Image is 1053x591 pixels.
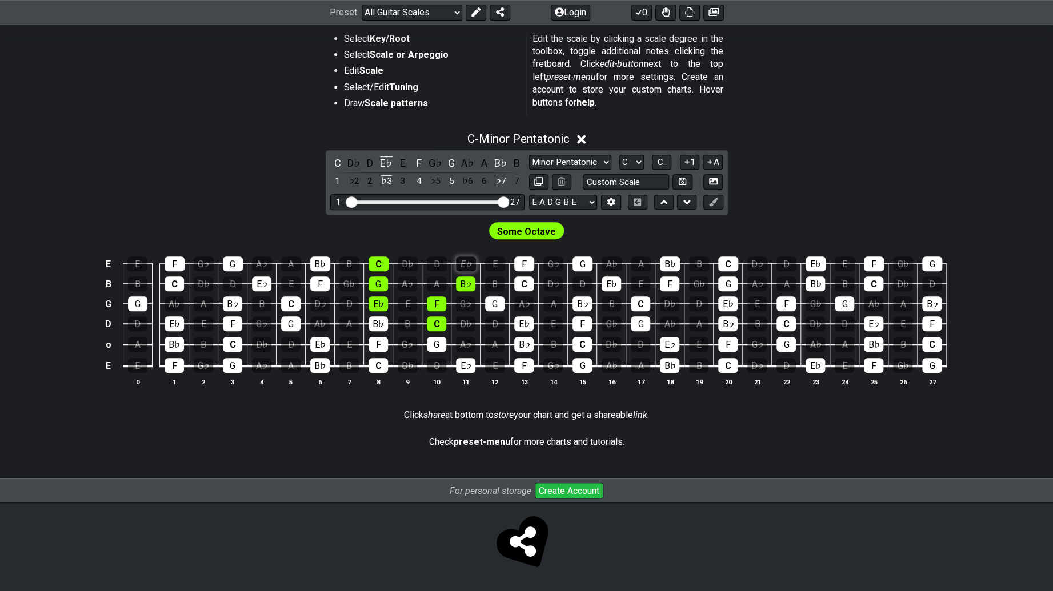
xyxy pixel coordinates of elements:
div: B♭ [310,358,330,373]
div: G♭ [806,296,825,311]
th: 8 [364,376,393,388]
div: C [369,358,388,373]
div: G♭ [398,337,417,352]
div: D [776,256,796,271]
div: A♭ [602,358,621,373]
div: A [776,276,796,291]
span: C - Minor Pentatonic [467,132,570,146]
div: toggle scale degree [363,174,378,189]
div: B♭ [310,256,330,271]
div: D♭ [456,316,475,331]
button: Move down [677,195,696,210]
div: toggle pitch class [493,155,508,171]
div: B [747,316,767,331]
div: D♭ [747,358,767,373]
div: G [281,316,301,331]
div: A♭ [747,276,767,291]
div: G [128,296,147,311]
div: toggle scale degree [346,174,361,189]
div: D [281,337,301,352]
th: 1 [160,376,189,388]
div: G [776,337,796,352]
strong: help [576,97,595,108]
button: Copy [529,174,548,190]
p: Click at bottom to your chart and get a shareable . [404,409,649,421]
div: E [747,296,767,311]
div: G♭ [252,316,271,331]
div: toggle pitch class [395,155,410,171]
div: B [893,337,912,352]
div: D [223,276,242,291]
div: D [128,316,147,331]
div: toggle scale degree [461,174,475,189]
th: 13 [510,376,539,388]
div: A [689,316,708,331]
div: A♭ [310,316,330,331]
div: E [128,358,147,373]
div: G♭ [893,358,912,373]
div: C [223,337,242,352]
div: B♭ [514,337,534,352]
div: D♭ [602,337,621,352]
span: Preset [330,7,357,18]
div: G♭ [747,337,767,352]
div: E [631,276,650,291]
div: E♭ [310,337,330,352]
button: 1 [680,155,699,170]
div: B♭ [718,316,738,331]
div: D♭ [660,296,679,311]
th: 9 [393,376,422,388]
div: E [339,337,359,352]
button: 0 [631,5,652,21]
button: Toggle Dexterity for all fretkits [655,5,676,21]
div: E♭ [602,276,621,291]
span: Click to store and share! [499,518,554,573]
span: First enable full edit mode to edit [497,223,556,240]
th: 6 [306,376,335,388]
th: 2 [189,376,218,388]
div: toggle scale degree [330,174,345,189]
div: G [572,256,592,271]
div: A♭ [252,256,272,271]
div: B♭ [660,358,679,373]
th: 15 [568,376,597,388]
div: E♭ [806,256,826,271]
div: B [339,358,359,373]
button: C.. [652,155,671,170]
div: toggle scale degree [444,174,459,189]
button: Create Account [535,483,603,498]
div: D [427,358,446,373]
button: Delete [552,174,571,190]
div: G♭ [893,256,913,271]
th: 26 [888,376,918,388]
div: C [514,276,534,291]
div: E [485,256,505,271]
div: A [194,296,213,311]
div: toggle scale degree [477,174,491,189]
div: D [689,296,708,311]
div: Visible fret range [330,194,525,210]
li: Select [344,33,519,49]
div: D [427,256,447,271]
th: 3 [218,376,247,388]
button: Print [679,5,700,21]
div: F [864,256,884,271]
div: E [893,316,912,331]
button: Create image [703,5,724,21]
div: F [223,316,242,331]
div: A♭ [456,337,475,352]
div: E [689,337,708,352]
div: E♭ [864,316,883,331]
div: E♭ [252,276,271,291]
div: D♭ [252,337,271,352]
div: A [281,256,301,271]
td: D [102,314,115,335]
div: D♭ [398,256,418,271]
div: F [165,358,184,373]
th: 25 [859,376,888,388]
button: Move up [654,195,674,210]
div: D♭ [893,276,912,291]
div: G [223,256,243,271]
div: G♭ [339,276,359,291]
div: A♭ [252,358,271,373]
